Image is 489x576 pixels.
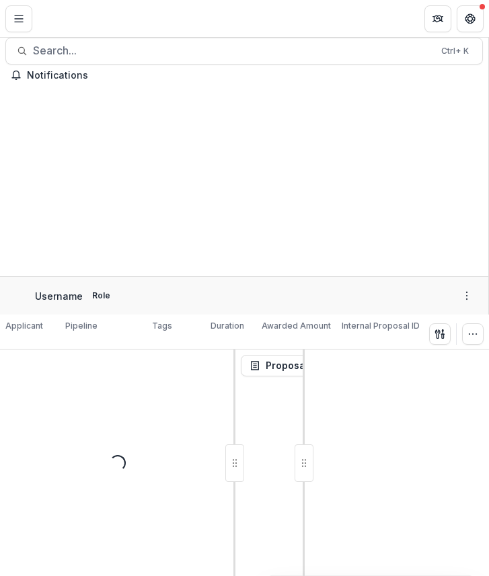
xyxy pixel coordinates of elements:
[5,320,43,332] p: Applicant
[342,320,420,332] p: Internal Proposal ID
[241,355,333,376] button: Proposal
[439,44,472,58] div: Ctrl + K
[65,320,98,332] p: Pipeline
[457,5,484,32] button: Get Help
[27,70,478,81] span: Notifications
[33,44,433,57] span: Search...
[5,5,32,32] button: Toggle Menu
[88,290,114,302] p: Role
[262,320,331,332] p: Awarded Amount
[459,288,475,304] button: More
[152,320,172,332] p: Tags
[35,289,83,303] p: Username
[5,65,483,86] button: Notifications
[5,38,483,65] button: Search...
[424,5,451,32] button: Partners
[211,320,244,332] p: Duration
